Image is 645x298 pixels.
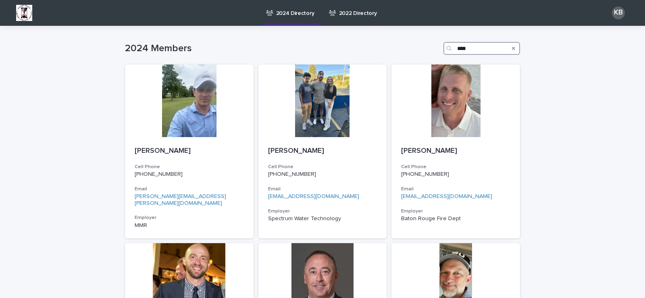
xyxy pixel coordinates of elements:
a: [PERSON_NAME]Cell Phone[PHONE_NUMBER]Email[PERSON_NAME][EMAIL_ADDRESS][PERSON_NAME][DOMAIN_NAME]E... [125,65,254,238]
h3: Email [268,186,377,192]
p: [PERSON_NAME] [135,147,244,156]
a: [EMAIL_ADDRESS][DOMAIN_NAME] [401,194,492,199]
h1: 2024 Members [125,43,440,54]
h3: Cell Phone [268,164,377,170]
a: [PHONE_NUMBER] [135,171,183,177]
input: Search [443,42,520,55]
a: [EMAIL_ADDRESS][DOMAIN_NAME] [268,194,359,199]
p: Baton Rouge Fire Dept [401,215,510,222]
p: [PERSON_NAME] [268,147,377,156]
p: MMR [135,222,244,229]
a: [PERSON_NAME][EMAIL_ADDRESS][PERSON_NAME][DOMAIN_NAME] [135,194,226,206]
h3: Cell Phone [135,164,244,170]
h3: Employer [401,208,510,215]
p: [PERSON_NAME] [401,147,510,156]
a: [PHONE_NUMBER] [268,171,316,177]
h3: Email [135,186,244,192]
h3: Email [401,186,510,192]
h3: Employer [268,208,377,215]
img: BsxibNoaTPe9uU9VL587 [16,5,32,21]
p: Spectrum Water Technology [268,215,377,222]
h3: Employer [135,215,244,221]
a: [PERSON_NAME]Cell Phone[PHONE_NUMBER]Email[EMAIL_ADDRESS][DOMAIN_NAME]EmployerBaton Rouge Fire Dept [391,65,520,238]
h3: Cell Phone [401,164,510,170]
a: [PERSON_NAME]Cell Phone[PHONE_NUMBER]Email[EMAIL_ADDRESS][DOMAIN_NAME]EmployerSpectrum Water Tech... [258,65,387,238]
div: KB [612,6,625,19]
a: [PHONE_NUMBER] [401,171,449,177]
